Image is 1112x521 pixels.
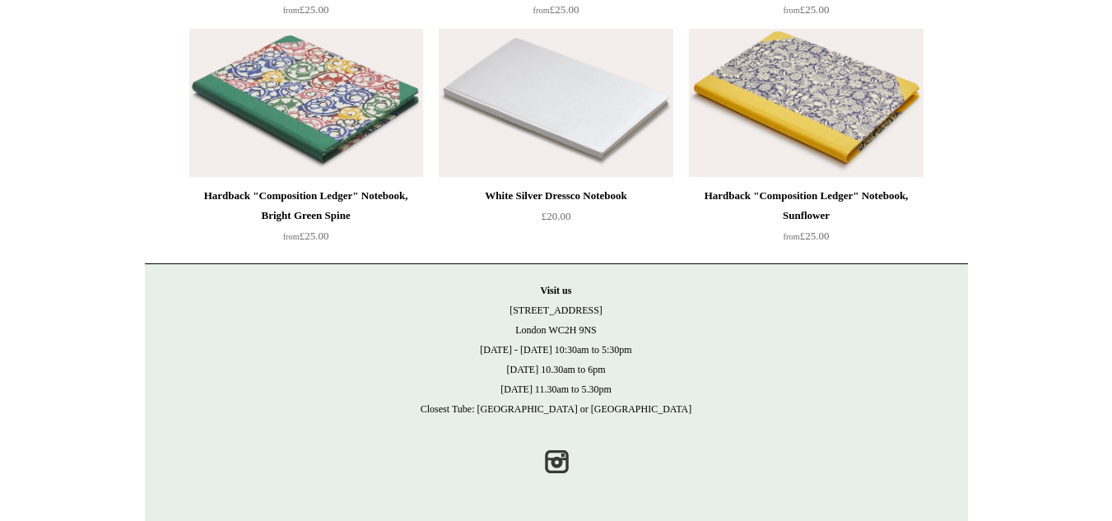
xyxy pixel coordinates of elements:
a: White Silver Dressco Notebook White Silver Dressco Notebook [439,29,672,177]
div: Hardback "Composition Ledger" Notebook, Sunflower [693,186,919,226]
span: from [283,232,300,241]
span: £25.00 [283,230,329,242]
div: Hardback "Composition Ledger" Notebook, Bright Green Spine [193,186,419,226]
span: from [283,6,300,15]
span: £25.00 [784,3,830,16]
span: from [533,6,550,15]
img: Hardback "Composition Ledger" Notebook, Bright Green Spine [189,29,423,177]
p: [STREET_ADDRESS] London WC2H 9NS [DATE] - [DATE] 10:30am to 5:30pm [DATE] 10.30am to 6pm [DATE] 1... [161,281,951,419]
a: Hardback "Composition Ledger" Notebook, Sunflower Hardback "Composition Ledger" Notebook, Sunflower [689,29,923,177]
span: £25.00 [784,230,830,242]
a: Instagram [538,444,575,480]
span: £25.00 [533,3,579,16]
a: Hardback "Composition Ledger" Notebook, Bright Green Spine Hardback "Composition Ledger" Notebook... [189,29,423,177]
span: £25.00 [283,3,329,16]
a: White Silver Dressco Notebook £20.00 [439,186,672,254]
a: Hardback "Composition Ledger" Notebook, Sunflower from£25.00 [689,186,923,254]
span: from [784,232,800,241]
span: £20.00 [542,210,571,222]
div: White Silver Dressco Notebook [443,186,668,206]
strong: Visit us [541,285,572,296]
img: Hardback "Composition Ledger" Notebook, Sunflower [689,29,923,177]
a: Hardback "Composition Ledger" Notebook, Bright Green Spine from£25.00 [189,186,423,254]
span: from [784,6,800,15]
img: White Silver Dressco Notebook [439,29,672,177]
